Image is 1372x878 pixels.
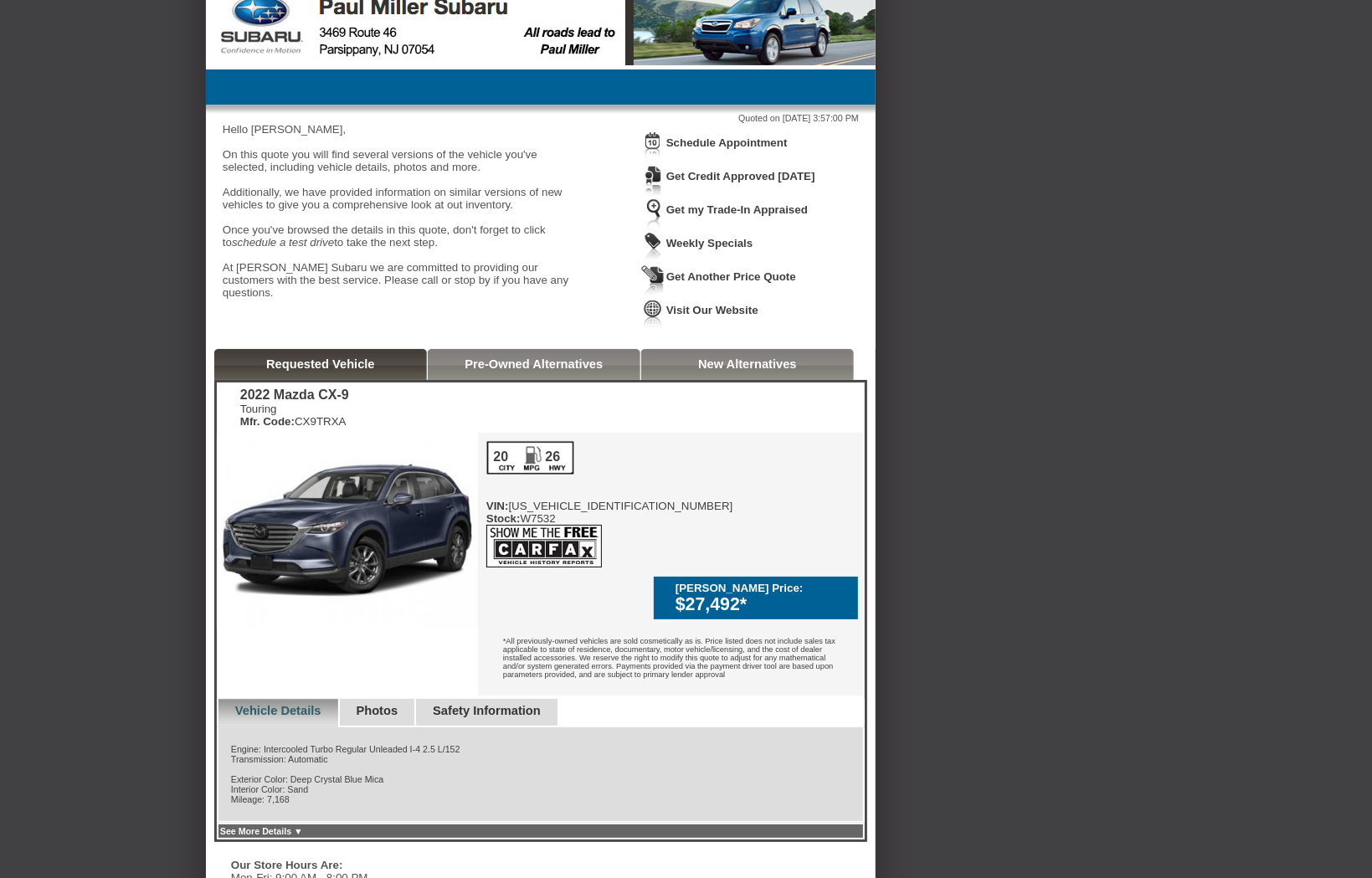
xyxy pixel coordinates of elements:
b: Stock: [486,512,521,525]
a: New Alternatives [698,357,797,371]
div: 2022 Mazda CX-9 [240,388,349,403]
b: VIN: [486,500,509,512]
a: Weekly Specials [666,237,753,249]
a: Photos [357,704,398,717]
img: Icon_WeeklySpecials.png [641,232,665,263]
a: Vehicle Details [235,704,321,717]
div: Hello [PERSON_NAME], On this quote you will find several versions of the vehicle you've selected,... [223,123,574,311]
img: Icon_VisitWebsite.png [641,299,665,330]
div: 26 [544,449,562,465]
img: Icon_GetQuote.png [641,265,665,296]
img: icon_carfax.png [486,525,602,567]
img: Icon_ScheduleAppointment.png [641,131,665,162]
div: Our Store Hours Are: [231,859,474,871]
div: Quoted on [DATE] 3:57:00 PM [223,113,859,123]
i: schedule a test drive [232,236,334,249]
a: Schedule Appointment [666,136,788,149]
div: 20 [492,449,510,465]
img: Icon_CreditApproval.png [641,165,665,196]
div: [PERSON_NAME] Price: [676,582,850,594]
img: Icon_TradeInAppraisal.png [641,198,665,229]
b: Mfr. Code: [240,415,295,428]
a: Get Another Price Quote [666,270,796,283]
div: [US_VEHICLE_IDENTIFICATION_NUMBER] W7532 [486,441,733,570]
a: Requested Vehicle [266,357,375,371]
img: 2022 Mazda CX-9 [217,433,478,629]
div: $27,492* [676,594,850,615]
a: Get my Trade-In Appraised [666,203,808,216]
div: *All previously-owned vehicles are sold cosmetically as is. Price listed does not include sales t... [478,624,863,696]
a: See More Details ▼ [220,826,303,836]
a: Visit Our Website [666,304,758,316]
div: Engine: Intercooled Turbo Regular Unleaded I-4 2.5 L/152 Transmission: Automatic Exterior Color: ... [217,727,865,823]
a: Pre-Owned Alternatives [465,357,603,371]
a: Get Credit Approved [DATE] [666,170,815,182]
div: Touring CX9TRXA [240,403,349,428]
a: Safety Information [433,704,541,717]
